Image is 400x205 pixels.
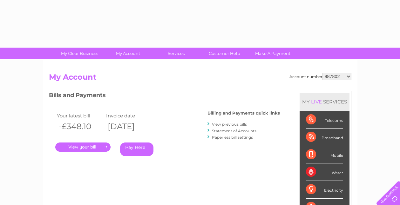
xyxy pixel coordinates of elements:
a: Customer Help [198,48,251,59]
a: My Account [102,48,154,59]
div: LIVE [310,99,323,105]
td: Your latest bill [55,111,105,120]
a: Statement of Accounts [212,129,256,133]
div: MY SERVICES [300,93,349,111]
div: Mobile [306,146,343,163]
a: View previous bills [212,122,247,127]
a: Make A Payment [247,48,299,59]
h2: My Account [49,73,351,85]
h3: Bills and Payments [49,91,280,102]
div: Water [306,163,343,181]
a: Paperless bill settings [212,135,253,140]
div: Account number [289,73,351,80]
td: Invoice date [105,111,154,120]
a: Pay Here [120,142,153,156]
div: Electricity [306,181,343,198]
th: -£348.10 [55,120,105,133]
a: My Clear Business [53,48,106,59]
div: Telecoms [306,111,343,129]
th: [DATE] [105,120,154,133]
a: Services [150,48,202,59]
h4: Billing and Payments quick links [207,111,280,116]
a: . [55,142,111,152]
div: Broadband [306,129,343,146]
